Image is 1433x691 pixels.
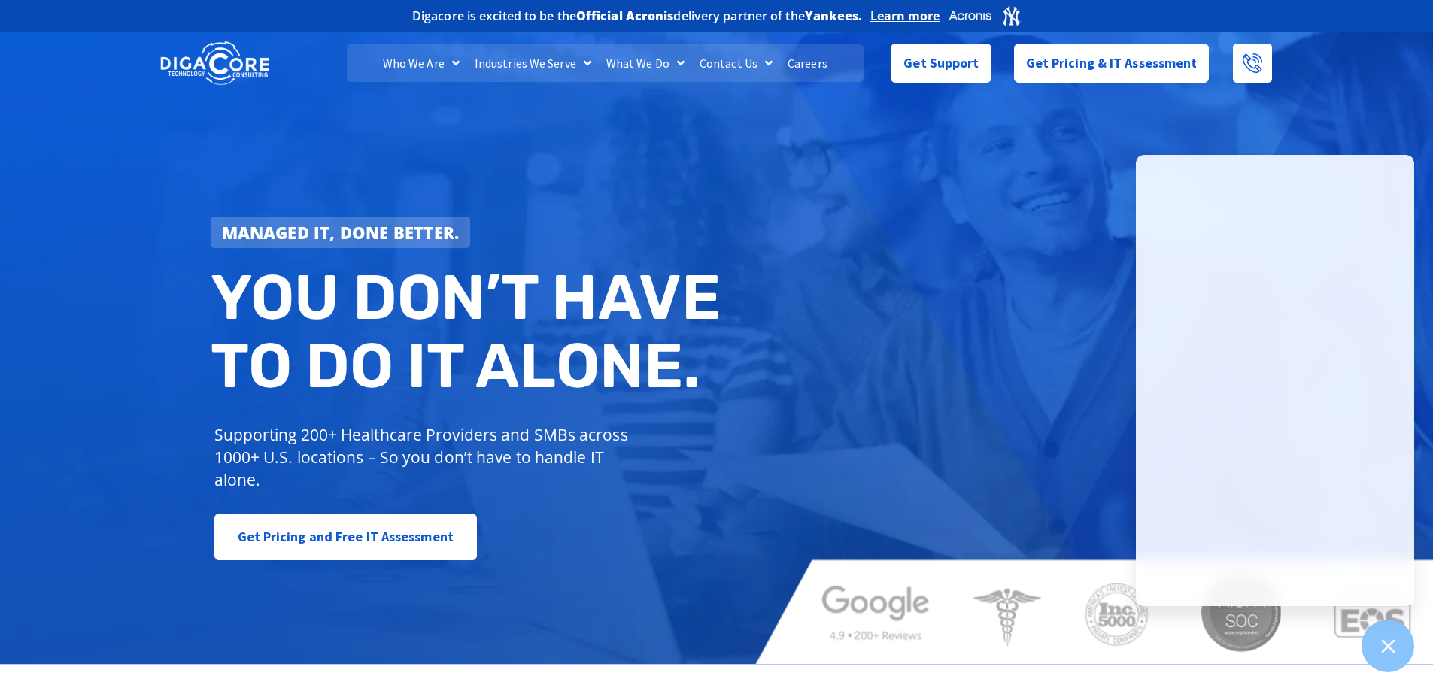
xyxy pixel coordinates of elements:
iframe: Chatgenie Messenger [1136,155,1414,606]
p: Supporting 200+ Healthcare Providers and SMBs across 1000+ U.S. locations – So you don’t have to ... [214,423,635,491]
a: Get Support [891,44,991,83]
span: Get Pricing & IT Assessment [1026,48,1198,78]
a: Managed IT, done better. [211,217,471,248]
a: Who We Are [375,44,467,82]
a: Get Pricing and Free IT Assessment [214,514,477,560]
a: Get Pricing & IT Assessment [1014,44,1210,83]
a: Careers [780,44,835,82]
a: Learn more [870,8,940,23]
h2: Digacore is excited to be the delivery partner of the [412,10,863,22]
a: Contact Us [692,44,780,82]
img: DigaCore Technology Consulting [160,40,269,87]
b: Yankees. [805,8,863,24]
b: Official Acronis [576,8,674,24]
span: Get Pricing and Free IT Assessment [238,522,454,552]
a: What We Do [599,44,692,82]
nav: Menu [347,44,863,82]
a: Industries We Serve [467,44,599,82]
span: Get Support [903,48,979,78]
strong: Managed IT, done better. [222,221,460,244]
img: Acronis [948,5,1022,26]
h2: You don’t have to do IT alone. [211,263,728,401]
